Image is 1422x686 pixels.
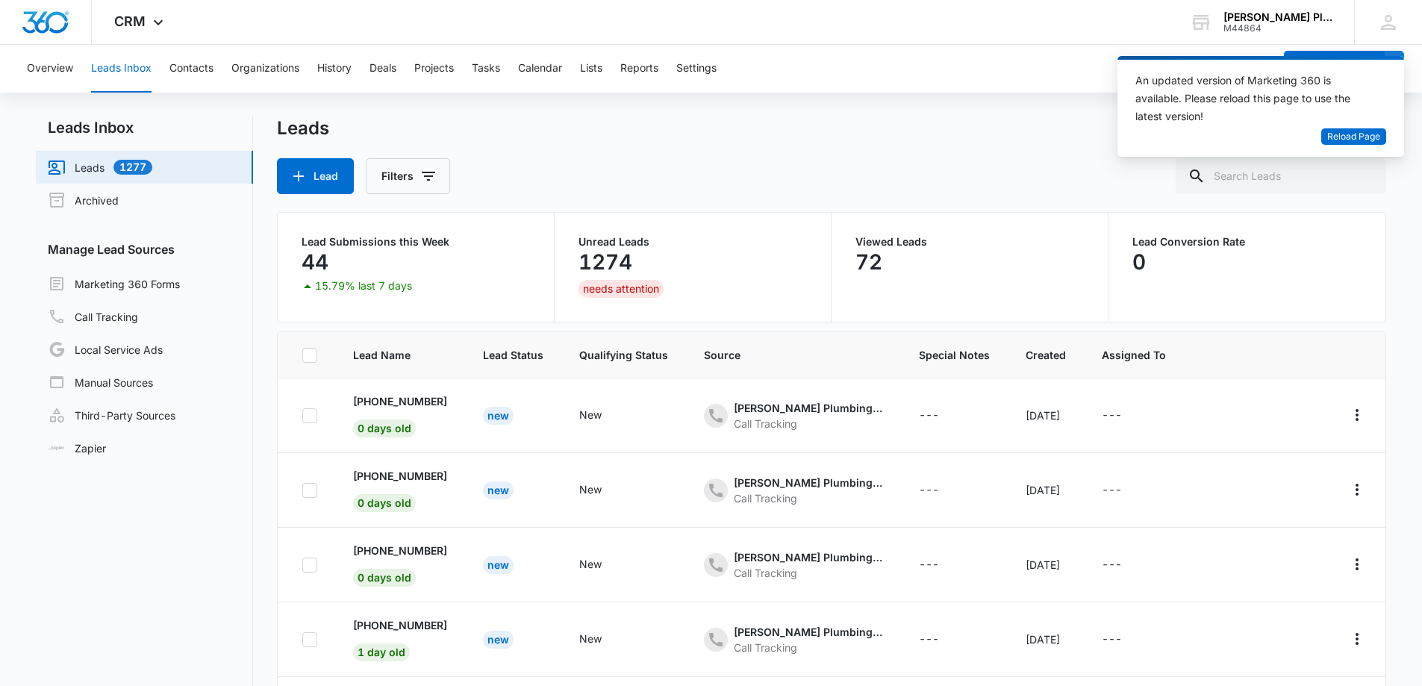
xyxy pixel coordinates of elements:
[1282,478,1303,499] button: Call
[919,631,966,649] div: - - Select to Edit Field
[1229,478,1250,499] button: Archive
[1282,413,1303,425] a: Call
[734,416,883,431] div: Call Tracking
[919,407,939,425] div: ---
[483,558,514,571] a: New
[518,45,562,93] button: Calendar
[277,117,329,140] h1: Leads
[1345,552,1369,576] button: Actions
[48,340,163,358] a: Local Service Ads
[36,116,253,139] h2: Leads Inbox
[1026,347,1066,363] span: Created
[1026,557,1066,573] div: [DATE]
[579,556,602,572] div: New
[919,481,939,499] div: ---
[579,631,629,649] div: - - Select to Edit Field
[1327,130,1380,144] span: Reload Page
[855,250,882,274] p: 72
[1229,404,1250,425] button: Archive
[353,543,447,584] a: [PHONE_NUMBER]0 days old
[1132,250,1146,274] p: 0
[483,481,514,499] div: New
[1282,553,1303,574] button: Call
[353,393,447,409] p: [PHONE_NUMBER]
[353,468,447,509] a: [PHONE_NUMBER]0 days old
[36,240,253,258] h3: Manage Lead Sources
[48,158,152,176] a: Leads1277
[353,468,447,484] p: [PHONE_NUMBER]
[579,250,632,274] p: 1274
[734,475,883,490] div: [PERSON_NAME] Plumbing - Content
[48,406,175,424] a: Third-Party Sources
[472,45,500,93] button: Tasks
[48,440,106,456] a: Zapier
[353,347,447,363] span: Lead Name
[580,45,602,93] button: Lists
[353,420,416,437] span: 0 days old
[1321,128,1386,146] button: Reload Page
[1282,487,1303,500] a: Call
[1345,403,1369,427] button: Actions
[48,191,119,209] a: Archived
[579,481,629,499] div: - - Select to Edit Field
[1229,628,1250,649] button: Archive
[277,158,354,194] button: Lead
[1282,637,1303,649] a: Call
[919,481,966,499] div: - - Select to Edit Field
[919,556,939,574] div: ---
[169,45,213,93] button: Contacts
[317,45,352,93] button: History
[315,281,412,291] p: 15.79% last 7 days
[483,347,543,363] span: Lead Status
[1026,632,1066,647] div: [DATE]
[1345,627,1369,651] button: Actions
[579,237,807,247] p: Unread Leads
[919,347,990,363] span: Special Notes
[579,556,629,574] div: - - Select to Edit Field
[1345,478,1369,502] button: Actions
[366,158,450,194] button: Filters
[48,275,180,293] a: Marketing 360 Forms
[48,308,138,325] a: Call Tracking
[734,624,883,640] div: [PERSON_NAME] Plumbing - Ads
[353,569,416,587] span: 0 days old
[734,640,883,655] div: Call Tracking
[483,407,514,425] div: New
[676,45,717,93] button: Settings
[734,565,883,581] div: Call Tracking
[919,631,939,649] div: ---
[302,250,328,274] p: 44
[369,45,396,93] button: Deals
[579,481,602,497] div: New
[414,45,454,93] button: Projects
[1102,407,1149,425] div: - - Select to Edit Field
[1282,404,1303,425] button: Call
[1284,51,1385,87] button: Add Contact
[483,631,514,649] div: New
[579,280,664,298] div: needs attention
[91,45,152,93] button: Leads Inbox
[1026,482,1066,498] div: [DATE]
[1223,11,1332,23] div: account name
[704,347,883,363] span: Source
[579,631,602,646] div: New
[114,13,146,29] span: CRM
[855,237,1084,247] p: Viewed Leads
[579,407,602,422] div: New
[1102,631,1149,649] div: - - Select to Edit Field
[734,490,883,506] div: Call Tracking
[231,45,299,93] button: Organizations
[27,45,73,93] button: Overview
[1102,556,1122,574] div: ---
[1282,562,1303,575] a: Call
[1176,158,1386,194] input: Search Leads
[1102,347,1166,363] span: Assigned To
[483,556,514,574] div: New
[1102,631,1122,649] div: ---
[353,643,410,661] span: 1 day old
[353,393,447,434] a: [PHONE_NUMBER]0 days old
[1026,408,1066,423] div: [DATE]
[1102,481,1122,499] div: ---
[1135,72,1368,125] div: An updated version of Marketing 360 is available. Please reload this page to use the latest version!
[1102,556,1149,574] div: - - Select to Edit Field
